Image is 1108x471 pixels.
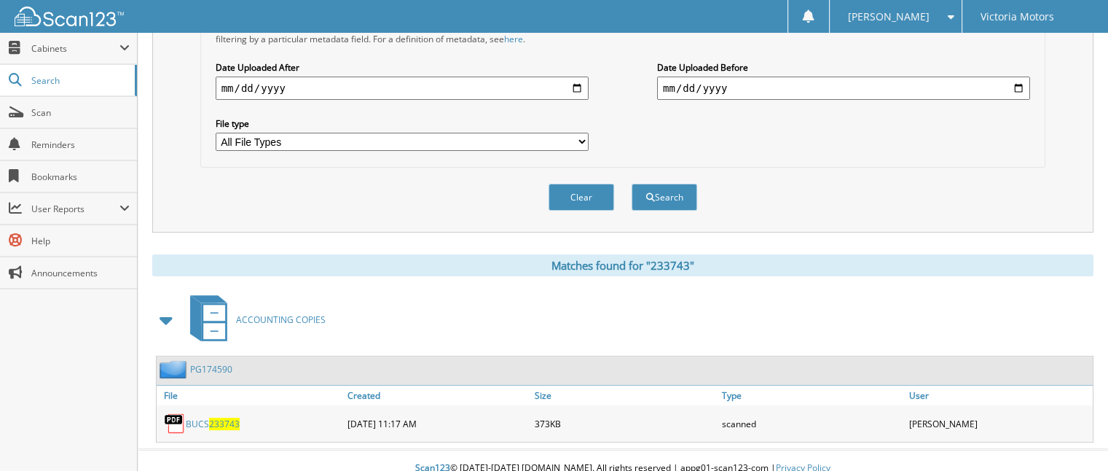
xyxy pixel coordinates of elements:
[216,20,589,45] div: All metadata fields are searched by default. Select a cabinet with metadata to enable filtering b...
[31,74,127,87] span: Search
[531,386,718,405] a: Size
[181,291,326,349] a: ACCOUNTING COPIES
[31,267,130,279] span: Announcements
[344,409,531,438] div: [DATE] 11:17 AM
[160,360,190,378] img: folder2.png
[31,235,130,247] span: Help
[905,386,1093,405] a: User
[209,418,240,430] span: 233743
[504,33,523,45] a: here
[905,409,1093,438] div: [PERSON_NAME]
[190,363,232,375] a: PG174590
[31,106,130,119] span: Scan
[164,413,186,435] img: PDF.png
[344,386,531,405] a: Created
[216,77,589,100] input: start
[15,7,124,26] img: scan123-logo-white.svg
[152,254,1093,276] div: Matches found for "233743"
[657,61,1030,74] label: Date Uploaded Before
[31,203,119,215] span: User Reports
[531,409,718,438] div: 373KB
[186,418,240,430] a: BUCS233743
[718,386,905,405] a: Type
[31,42,119,55] span: Cabinets
[31,171,130,183] span: Bookmarks
[848,12,930,21] span: [PERSON_NAME]
[632,184,697,211] button: Search
[216,117,589,130] label: File type
[31,139,130,151] span: Reminders
[549,184,614,211] button: Clear
[157,386,344,405] a: File
[657,77,1030,100] input: end
[236,314,326,326] span: ACCOUNTING COPIES
[981,12,1054,21] span: Victoria Motors
[216,61,589,74] label: Date Uploaded After
[1035,401,1108,471] iframe: Chat Widget
[718,409,905,438] div: scanned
